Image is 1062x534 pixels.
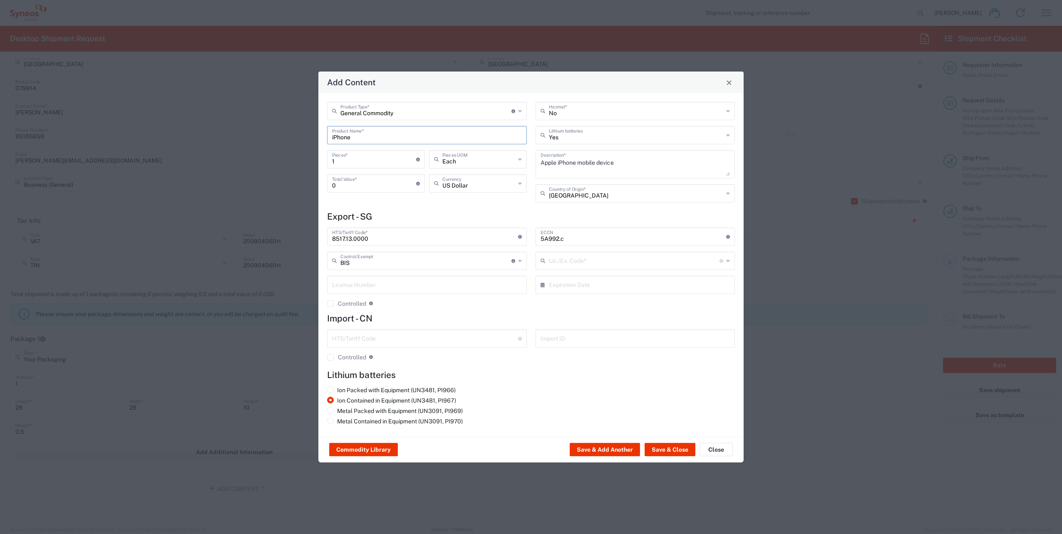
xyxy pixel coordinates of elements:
label: Ion Packed with Equipment (UN3481, PI966) [327,386,456,394]
button: Commodity Library [329,443,398,456]
h4: Export - SG [327,211,735,222]
button: Close [700,443,733,456]
h4: Lithium batteries [327,370,735,380]
label: Controlled [327,354,366,361]
button: Save & Close [645,443,695,456]
button: Close [723,77,735,88]
label: Metal Packed with Equipment (UN3091, PI969) [327,407,463,415]
h4: Import - CN [327,313,735,324]
label: Controlled [327,300,366,307]
label: Ion Contained in Equipment (UN3481, PI967) [327,397,456,404]
h4: Add Content [327,76,376,88]
label: Metal Contained in Equipment (UN3091, PI970) [327,418,463,425]
button: Save & Add Another [570,443,640,456]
